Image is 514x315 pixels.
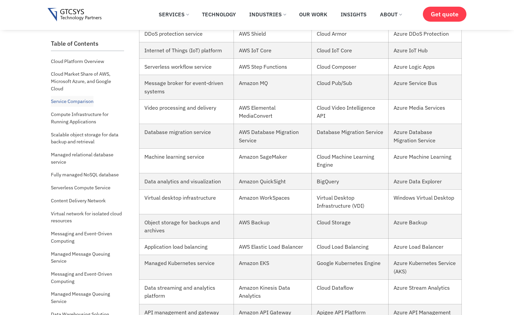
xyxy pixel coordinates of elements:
[51,129,124,147] a: Scalable object storage for data backup and retrieval
[389,149,461,173] td: Azure Machine Learning
[311,42,388,58] td: Cloud IoT Core
[51,149,124,167] a: Managed relational database service
[311,214,388,239] td: Cloud Storage
[389,59,461,75] td: Azure Logic Apps
[51,208,124,226] a: Virtual network for isolated cloud resources
[51,289,124,306] a: Managed Message Queuing Service
[389,189,461,214] td: Windows Virtual Desktop
[234,239,312,255] td: AWS Elastic Load Balancer
[311,239,388,255] td: Cloud Load Balancing
[139,99,234,124] td: Video processing and delivery
[389,239,461,255] td: Azure Load Balancer
[389,26,461,42] td: Azure DDoS Protection
[139,75,234,100] td: Message broker for event-driven systems
[311,124,388,149] td: Database Migration Service
[375,7,407,22] a: About
[234,189,312,214] td: Amazon WorkSpaces
[139,26,234,42] td: DDoS protection service
[389,124,461,149] td: Azure Database Migration Service
[51,56,104,67] a: Cloud Platform Overview
[51,228,124,246] a: Messaging and Event-Driven Computing
[389,255,461,280] td: Azure Kubernetes Service (AKS)
[234,214,312,239] td: AWS Backup
[311,75,388,100] td: Cloud Pub/Sub
[48,8,102,22] img: Gtcsys logo
[311,149,388,173] td: Cloud Machine Learning Engine
[423,7,466,22] a: Get quote
[139,280,234,304] td: Data streaming and analytics platform
[389,42,461,58] td: Azure IoT Hub
[51,96,93,107] a: Service Comparison
[234,280,312,304] td: Amazon Kinesis Data Analytics
[234,99,312,124] td: AWS Elemental MediaConvert
[311,255,388,280] td: Google Kubernetes Engine
[311,59,388,75] td: Cloud Composer
[234,173,312,189] td: Amazon QuickSight
[244,7,291,22] a: Industries
[51,169,119,180] a: Fully managed NoSQL database
[294,7,332,22] a: Our Work
[139,59,234,75] td: Serverless workflow service
[51,69,124,94] a: Cloud Market Share of AWS, Microsoft Azure, and Google Cloud
[139,214,234,239] td: Object storage for backups and archives
[234,75,312,100] td: Amazon MQ
[139,189,234,214] td: Virtual desktop infrastructure
[139,255,234,280] td: Managed Kubernetes service
[234,42,312,58] td: AWS IoT Core
[234,255,312,280] td: Amazon EKS
[389,280,461,304] td: Azure Stream Analytics
[51,182,110,193] a: Serverless Compute Service
[389,214,461,239] td: Azure Backup
[139,149,234,173] td: Machine learning service
[311,280,388,304] td: Cloud Dataflow
[431,11,458,18] span: Get quote
[234,149,312,173] td: Amazon SageMaker
[389,75,461,100] td: Azure Service Bus
[139,124,234,149] td: Database migration service
[139,42,234,58] td: Internet of Things (IoT) platform
[311,26,388,42] td: Cloud Armor
[154,7,194,22] a: Services
[389,99,461,124] td: Azure Media Services
[197,7,241,22] a: Technology
[311,189,388,214] td: Virtual Desktop Infrastructure (VDI)
[311,173,388,189] td: BigQuery
[311,99,388,124] td: Cloud Video Intelligence API
[336,7,372,22] a: Insights
[234,124,312,149] td: AWS Database Migration Service
[389,173,461,189] td: Azure Data Explorer
[51,195,106,206] a: Content Delivery Network
[51,249,124,266] a: Managed Message Queuing Service
[234,59,312,75] td: AWS Step Functions
[51,40,124,47] h2: Table of Contents
[51,109,124,127] a: Compute Infrastructure for Running Applications
[234,26,312,42] td: AWS Shield
[139,173,234,189] td: Data analytics and visualization
[139,239,234,255] td: Application load balancing
[51,269,124,286] a: Messaging and Event-Driven Computing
